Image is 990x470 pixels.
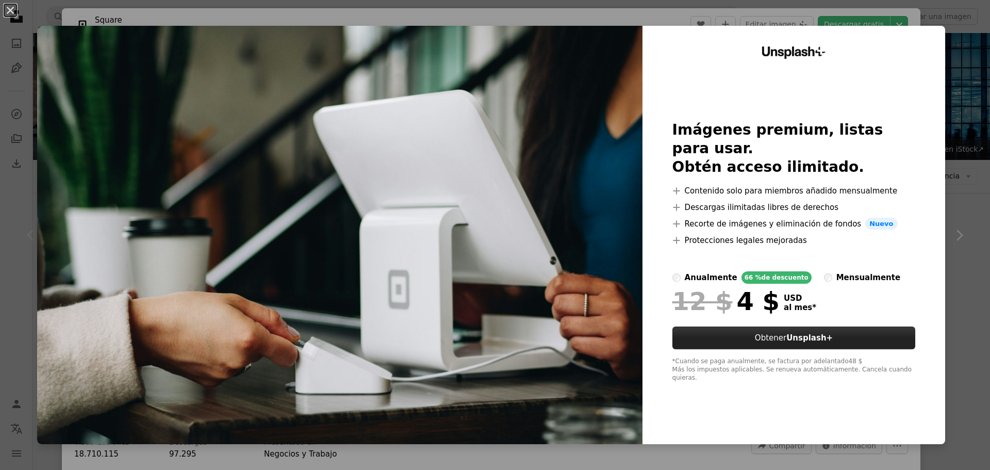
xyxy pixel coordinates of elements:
div: 66 % de descuento [741,271,812,284]
li: Descargas ilimitadas libres de derechos [672,201,916,214]
li: Contenido solo para miembros añadido mensualmente [672,185,916,197]
li: Protecciones legales mejoradas [672,234,916,247]
span: Nuevo [865,218,897,230]
input: anualmente66 %de descuento [672,273,681,282]
li: Recorte de imágenes y eliminación de fondos [672,218,916,230]
span: USD [784,294,816,303]
div: mensualmente [836,271,900,284]
div: *Cuando se paga anualmente, se factura por adelantado 48 $ Más los impuestos aplicables. Se renue... [672,358,916,382]
button: ObtenerUnsplash+ [672,327,916,349]
div: anualmente [685,271,737,284]
strong: Unsplash+ [786,333,833,343]
span: 12 $ [672,288,733,315]
span: al mes * [784,303,816,312]
input: mensualmente [824,273,832,282]
h2: Imágenes premium, listas para usar. Obtén acceso ilimitado. [672,121,916,176]
div: 4 $ [672,288,780,315]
